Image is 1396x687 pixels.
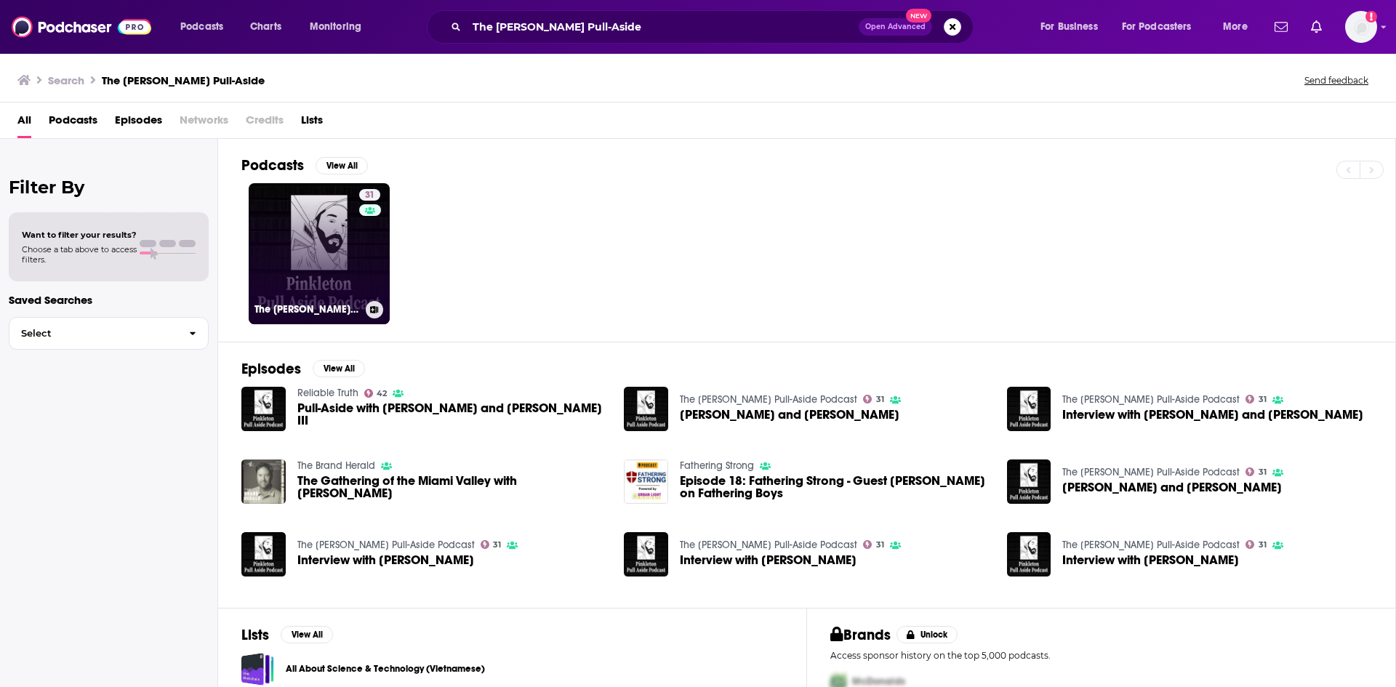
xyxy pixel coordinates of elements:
span: 31 [876,542,884,548]
a: 31 [481,540,502,549]
span: Podcasts [180,17,223,37]
a: The Pinkleton Pull-Aside Podcast [680,393,857,406]
a: Episodes [115,108,162,138]
a: The Brand Herald [297,459,375,472]
a: Pull-Aside with Jeff Pinkleton and Richard E. Simmons III [297,402,607,427]
svg: Add a profile image [1365,11,1377,23]
h3: The [PERSON_NAME] Pull-Aside [102,73,265,87]
img: Interview with Eli Williams [624,532,668,576]
a: The Pinkleton Pull-Aside Podcast [1062,393,1240,406]
span: 31 [365,188,374,203]
span: Lists [301,108,323,138]
a: 31The [PERSON_NAME] Pull-Aside Podcast [249,183,390,324]
button: open menu [1213,15,1266,39]
button: Show profile menu [1345,11,1377,43]
span: Choose a tab above to access filters. [22,244,137,265]
span: 31 [876,396,884,403]
a: Podcasts [49,108,97,138]
a: 31 [1245,467,1267,476]
span: Networks [180,108,228,138]
a: The Pinkleton Pull-Aside Podcast [297,539,475,551]
a: 42 [364,389,388,398]
span: 31 [1259,542,1267,548]
span: [PERSON_NAME] and [PERSON_NAME] [680,409,899,421]
a: All About Science & Technology (Vietnamese) [286,661,485,677]
a: Episode 18: Fathering Strong - Guest Jeff Pinkleton on Fathering Boys [680,475,990,499]
a: All About Science & Technology (Vietnamese) [241,653,274,686]
a: Show notifications dropdown [1305,15,1328,39]
span: Pull-Aside with [PERSON_NAME] and [PERSON_NAME] III [297,402,607,427]
a: Tim Young and Doug Harris [1062,481,1282,494]
a: 31 [1245,540,1267,549]
span: Open Advanced [865,23,926,31]
a: 31 [1245,395,1267,403]
a: Show notifications dropdown [1269,15,1293,39]
button: Unlock [896,626,958,643]
img: Interview with Dan Reiland [241,532,286,576]
span: For Podcasters [1122,17,1192,37]
span: Interview with [PERSON_NAME] [297,554,474,566]
img: Nate Hudson and Alex Pinkleton [624,387,668,431]
h2: Brands [830,626,891,644]
img: The Gathering of the Miami Valley with Jeff Pinkleton [241,459,286,504]
img: Podchaser - Follow, Share and Rate Podcasts [12,13,151,41]
a: Interview with Dan Reiland [297,554,474,566]
button: Send feedback [1300,74,1373,87]
a: Charts [241,15,290,39]
span: 31 [1259,469,1267,475]
a: Nate Hudson and Alex Pinkleton [680,409,899,421]
span: [PERSON_NAME] and [PERSON_NAME] [1062,481,1282,494]
img: Interview with Justin Camp [1007,532,1051,576]
button: View All [313,360,365,377]
button: open menu [170,15,242,39]
span: Interview with [PERSON_NAME] [1062,554,1239,566]
a: Interview with Justin Camp [1062,554,1239,566]
h3: The [PERSON_NAME] Pull-Aside Podcast [254,303,360,316]
h3: Search [48,73,84,87]
img: Pull-Aside with Jeff Pinkleton and Richard E. Simmons III [241,387,286,431]
img: Interview with Jaden Pinkleton and Chase Younts [1007,387,1051,431]
span: Select [9,329,177,338]
h2: Lists [241,626,269,644]
h2: Episodes [241,360,301,378]
span: Logged in as smacnaughton [1345,11,1377,43]
p: Access sponsor history on the top 5,000 podcasts. [830,650,1372,661]
button: open menu [300,15,380,39]
span: The Gathering of the Miami Valley with [PERSON_NAME] [297,475,607,499]
span: Episode 18: Fathering Strong - Guest [PERSON_NAME] on Fathering Boys [680,475,990,499]
span: Charts [250,17,281,37]
button: View All [316,157,368,174]
a: Reliable Truth [297,387,358,399]
a: PodcastsView All [241,156,368,174]
span: Monitoring [310,17,361,37]
a: Episode 18: Fathering Strong - Guest Jeff Pinkleton on Fathering Boys [624,459,668,504]
a: 31 [863,395,884,403]
a: All [17,108,31,138]
a: Interview with Eli Williams [680,554,857,566]
p: Saved Searches [9,293,209,307]
div: Search podcasts, credits, & more... [441,10,987,44]
a: The Pinkleton Pull-Aside Podcast [680,539,857,551]
span: Interview with [PERSON_NAME] [680,554,857,566]
a: ListsView All [241,626,333,644]
button: View All [281,626,333,643]
span: 42 [377,390,387,397]
a: Interview with Jaden Pinkleton and Chase Younts [1062,409,1363,421]
span: Interview with [PERSON_NAME] and [PERSON_NAME] [1062,409,1363,421]
a: EpisodesView All [241,360,365,378]
img: Tim Young and Doug Harris [1007,459,1051,504]
span: More [1223,17,1248,37]
span: Credits [246,108,284,138]
span: 31 [493,542,501,548]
